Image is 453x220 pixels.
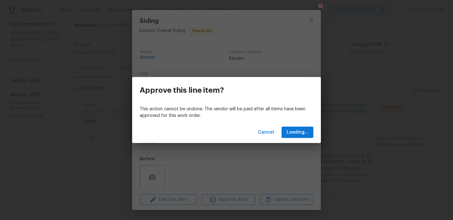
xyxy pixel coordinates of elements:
span: Loading... [287,129,308,136]
h3: Approve this line item? [140,86,224,95]
button: Cancel [255,127,277,138]
button: Loading... [282,127,313,138]
p: This action cannot be undone. The vendor will be paid after all items have been approved for this... [140,106,313,119]
span: Cancel [258,129,274,136]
